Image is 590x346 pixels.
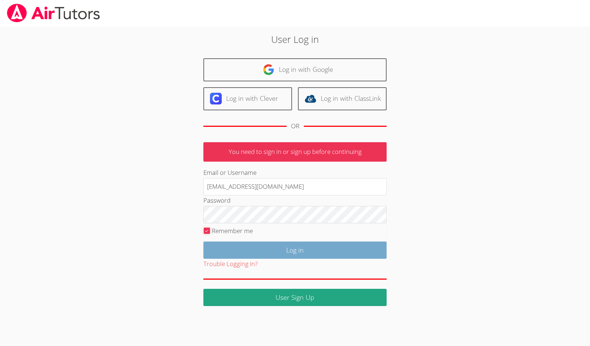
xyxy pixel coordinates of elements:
[210,93,222,104] img: clever-logo-6eab21bc6e7a338710f1a6ff85c0baf02591cd810cc4098c63d3a4b26e2feb20.svg
[203,168,257,177] label: Email or Username
[203,58,387,81] a: Log in with Google
[203,289,387,306] a: User Sign Up
[212,227,253,235] label: Remember me
[291,121,299,132] div: OR
[203,196,231,205] label: Password
[6,4,101,22] img: airtutors_banner-c4298cdbf04f3fff15de1276eac7730deb9818008684d7c2e4769d2f7ddbe033.png
[203,87,292,110] a: Log in with Clever
[203,142,387,162] p: You need to sign in or sign up before continuing
[298,87,387,110] a: Log in with ClassLink
[263,64,274,76] img: google-logo-50288ca7cdecda66e5e0955fdab243c47b7ad437acaf1139b6f446037453330a.svg
[305,93,316,104] img: classlink-logo-d6bb404cc1216ec64c9a2012d9dc4662098be43eaf13dc465df04b49fa7ab582.svg
[203,242,387,259] input: Log in
[136,32,454,46] h2: User Log in
[203,259,258,269] button: Trouble Logging In?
